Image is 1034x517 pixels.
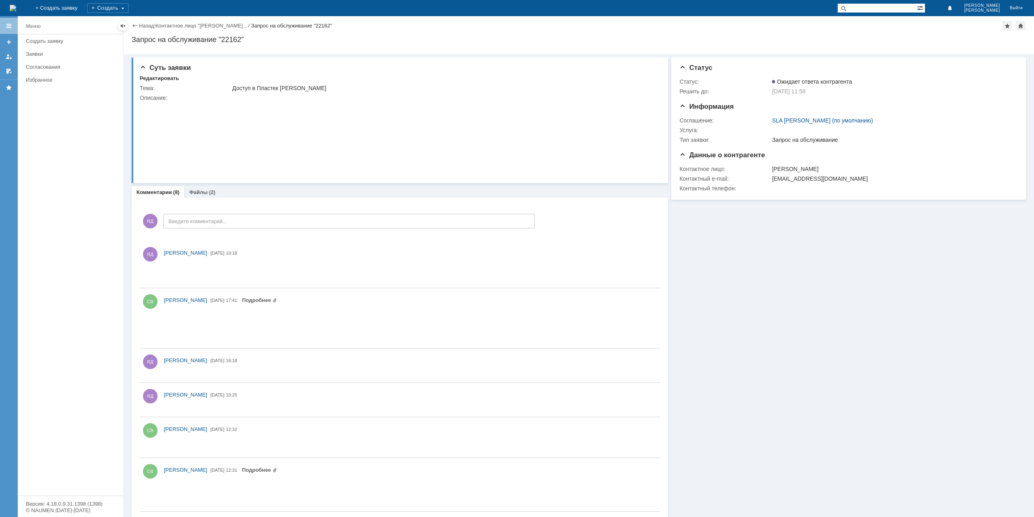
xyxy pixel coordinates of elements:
[232,85,655,91] div: Доступ в Пластек [PERSON_NAME]
[137,189,172,195] a: Комментарии
[26,508,115,513] div: © NAUMEN [DATE]-[DATE]
[164,249,207,257] a: [PERSON_NAME]
[140,95,656,101] div: Описание:
[772,175,1013,182] div: [EMAIL_ADDRESS][DOMAIN_NAME]
[140,64,191,72] span: Суть заявки
[210,251,225,255] span: [DATE]
[2,36,15,49] a: Создать заявку
[1002,21,1012,31] div: Добавить в избранное
[679,166,770,172] div: Контактное лицо:
[226,392,237,397] span: 10:25
[118,21,128,31] div: Скрыть меню
[2,50,15,63] a: Мои заявки
[210,427,225,432] span: [DATE]
[23,61,121,73] a: Согласования
[26,38,118,44] div: Создать заявку
[140,85,231,91] div: Тема:
[140,75,179,82] div: Редактировать
[679,103,733,110] span: Информация
[132,36,1026,44] div: Запрос на обслуживание "22162"
[26,51,118,57] div: Заявки
[772,117,873,124] a: SLA [PERSON_NAME] (по умолчанию)
[679,137,770,143] div: Тип заявки:
[964,8,1000,13] span: [PERSON_NAME]
[209,189,215,195] div: (2)
[164,357,207,363] span: [PERSON_NAME]
[164,296,207,304] a: [PERSON_NAME]
[139,23,154,29] a: Назад
[164,426,207,432] span: [PERSON_NAME]
[679,88,770,95] div: Решить до:
[26,77,109,83] div: Избранное
[26,501,115,506] div: Версия: 4.18.0.9.31.1398 (1398)
[164,466,207,474] a: [PERSON_NAME]
[23,35,121,47] a: Создать заявку
[226,468,237,473] span: 12:31
[189,189,208,195] a: Файлы
[1016,21,1026,31] div: Сделать домашней страницей
[2,65,15,78] a: Мои согласования
[164,391,207,399] a: [PERSON_NAME]
[164,357,207,365] a: [PERSON_NAME]
[156,23,251,29] div: /
[679,78,770,85] div: Статус:
[10,5,16,11] img: logo
[226,251,237,255] span: 10:18
[242,467,277,473] a: Прикреплены файлы: Video_2025-09-26_122704.wmv
[23,48,121,60] a: Заявки
[173,189,180,195] div: (8)
[164,297,207,303] span: [PERSON_NAME]
[164,425,207,433] a: [PERSON_NAME]
[10,5,16,11] a: Перейти на домашнюю страницу
[210,468,225,473] span: [DATE]
[679,151,765,159] span: Данные о контрагенте
[772,78,852,85] span: Ожидает ответа контрагента
[154,22,155,28] div: |
[964,3,1000,8] span: [PERSON_NAME]
[226,427,237,432] span: 12:32
[156,23,248,29] a: Контактное лицо "[PERSON_NAME]…
[87,3,128,13] div: Создать
[164,392,207,398] span: [PERSON_NAME]
[210,298,225,303] span: [DATE]
[226,298,237,303] span: 17:41
[26,64,118,70] div: Согласования
[226,358,237,363] span: 16:18
[164,467,207,473] span: [PERSON_NAME]
[772,166,1013,172] div: [PERSON_NAME]
[679,117,770,124] div: Соглашение:
[210,392,225,397] span: [DATE]
[242,297,277,303] a: Прикреплены файлы: Список ролей в студии ТвойДом).xlsx
[679,175,770,182] div: Контактный e-mail:
[679,127,770,133] div: Услуга:
[164,250,207,256] span: [PERSON_NAME]
[679,185,770,192] div: Контактный телефон:
[679,64,712,72] span: Статус
[772,88,805,95] span: [DATE] 11:58
[917,4,925,11] span: Расширенный поиск
[772,137,1013,143] div: Запрос на обслуживание
[210,358,225,363] span: [DATE]
[26,21,41,31] div: Меню
[251,23,332,29] div: Запрос на обслуживание "22162"
[143,214,158,228] span: ЯД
